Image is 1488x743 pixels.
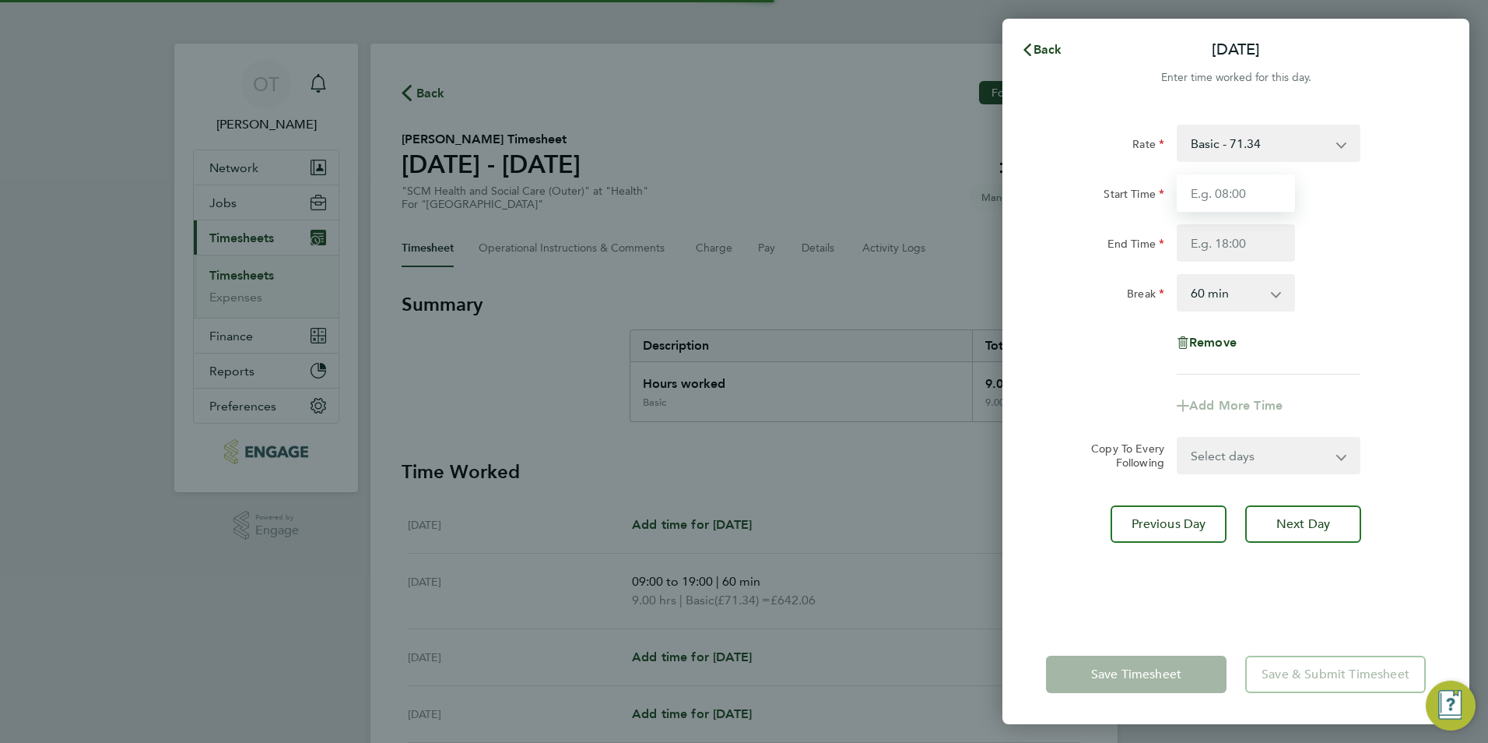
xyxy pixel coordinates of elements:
label: Start Time [1104,187,1164,206]
button: Back [1005,34,1078,65]
button: Remove [1177,336,1237,349]
p: [DATE] [1212,39,1260,61]
label: Rate [1132,137,1164,156]
input: E.g. 18:00 [1177,224,1295,262]
span: Previous Day [1132,516,1206,532]
button: Engage Resource Center [1426,681,1476,731]
span: Back [1034,42,1062,57]
label: Break [1127,287,1164,305]
button: Next Day [1245,505,1361,543]
button: Previous Day [1111,505,1227,543]
span: Next Day [1276,516,1330,532]
label: End Time [1107,237,1164,255]
div: Enter time worked for this day. [1002,69,1469,87]
span: Remove [1189,335,1237,350]
input: E.g. 08:00 [1177,174,1295,212]
label: Copy To Every Following [1079,442,1164,470]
